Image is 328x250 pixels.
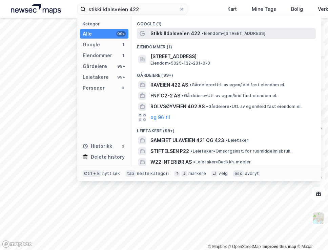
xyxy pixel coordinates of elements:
div: 1 [120,53,126,58]
span: Eiendom • 5025-132-231-0-0 [150,61,210,66]
span: RAVEIEN 422 AS [150,81,188,89]
div: Eiendommer (1) [131,39,321,51]
span: [STREET_ADDRESS] [150,52,313,61]
span: Gårdeiere • Utl. av egen/leid fast eiendom el. [182,93,277,98]
span: • [202,31,204,36]
div: Mine Tags [252,5,276,13]
span: • [226,138,228,143]
span: Gårdeiere • Utl. av egen/leid fast eiendom el. [206,104,302,109]
span: Eiendom • [STREET_ADDRESS] [202,31,265,36]
div: 0 [120,85,126,91]
div: nytt søk [102,171,120,176]
a: Improve this map [263,244,296,249]
div: Gårdeiere [83,62,107,70]
span: • [189,82,191,87]
input: Søk på adresse, matrikkel, gårdeiere, leietakere eller personer [86,4,179,14]
div: 1 [120,42,126,47]
div: Alle [83,30,92,38]
span: ROLVSØYVEIEN 402 AS [150,103,205,111]
span: • [193,159,195,164]
button: og 96 til [150,113,170,121]
div: tab [126,170,136,177]
div: 99+ [116,64,126,69]
a: Mapbox homepage [2,240,32,248]
div: Leietakere [83,73,109,81]
a: Mapbox [208,244,227,249]
span: Gårdeiere • Utl. av egen/leid fast eiendom el. [189,82,285,88]
div: 99+ [116,31,126,37]
span: SAMEIET ULAVEIEN 421 OG 423 [150,136,224,144]
div: velg [219,171,228,176]
iframe: Chat Widget [294,218,328,250]
img: logo.a4113a55bc3d86da70a041830d287a7e.svg [11,4,61,14]
span: • [182,93,184,98]
img: Z [312,212,325,225]
div: Google [83,41,100,49]
div: Kategori [83,21,128,26]
div: 99+ [116,74,126,80]
div: markere [188,171,206,176]
span: STIFTELSEN P22 [150,147,189,155]
span: • [190,149,192,154]
span: Leietaker • Butikkh. møbler [193,159,251,165]
div: Leietakere (99+) [131,123,321,135]
div: Google (1) [131,16,321,28]
div: Delete history [91,153,125,161]
span: FNP C2-2 AS [150,92,180,100]
div: Historikk [83,142,112,150]
span: Stikkilldalsveien 422 [150,29,200,38]
span: • [206,104,208,109]
div: Eiendommer [83,51,112,60]
span: Leietaker [226,138,248,143]
span: W22 INTERIØR AS [150,158,192,166]
div: Ctrl + k [83,170,101,177]
div: 2 [120,143,126,149]
div: Kart [227,5,237,13]
div: neste kategori [137,171,169,176]
a: OpenStreetMap [228,244,261,249]
div: Bolig [291,5,303,13]
span: Leietaker • Omsorgsinst. for rusmiddelmisbruk. [190,149,291,154]
div: Personer [83,84,105,92]
div: esc [233,170,244,177]
div: avbryt [245,171,259,176]
div: Gårdeiere (99+) [131,67,321,79]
